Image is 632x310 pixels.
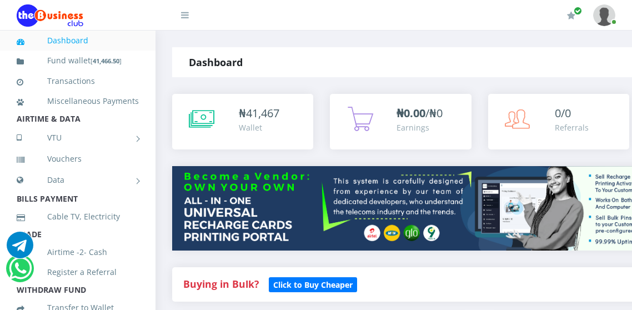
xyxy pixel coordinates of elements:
span: /₦0 [397,106,443,121]
strong: Buying in Bulk? [183,277,259,291]
b: 41,466.50 [93,57,119,65]
a: Dashboard [17,28,139,53]
a: Vouchers [17,146,139,172]
span: 41,467 [246,106,279,121]
a: 0/0 Referrals [488,94,629,149]
a: Cable TV, Electricity [17,204,139,229]
a: ₦41,467 Wallet [172,94,313,149]
a: Chat for support [9,263,32,282]
div: Earnings [397,122,443,133]
a: Transactions [17,68,139,94]
a: Miscellaneous Payments [17,88,139,114]
img: Logo [17,4,83,27]
a: Fund wallet[41,466.50] [17,48,139,74]
a: Data [17,166,139,194]
div: Wallet [239,122,279,133]
small: [ ] [91,57,122,65]
strong: Dashboard [189,56,243,69]
span: 0/0 [555,106,571,121]
a: Click to Buy Cheaper [269,277,357,291]
img: User [593,4,615,26]
div: Referrals [555,122,589,133]
b: Click to Buy Cheaper [273,279,353,290]
a: Register a Referral [17,259,139,285]
i: Renew/Upgrade Subscription [567,11,575,20]
a: VTU [17,124,139,152]
div: ₦ [239,105,279,122]
a: ₦0.00/₦0 Earnings [330,94,471,149]
span: Renew/Upgrade Subscription [574,7,582,15]
a: Airtime -2- Cash [17,239,139,265]
a: Chat for support [7,240,33,258]
b: ₦0.00 [397,106,425,121]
